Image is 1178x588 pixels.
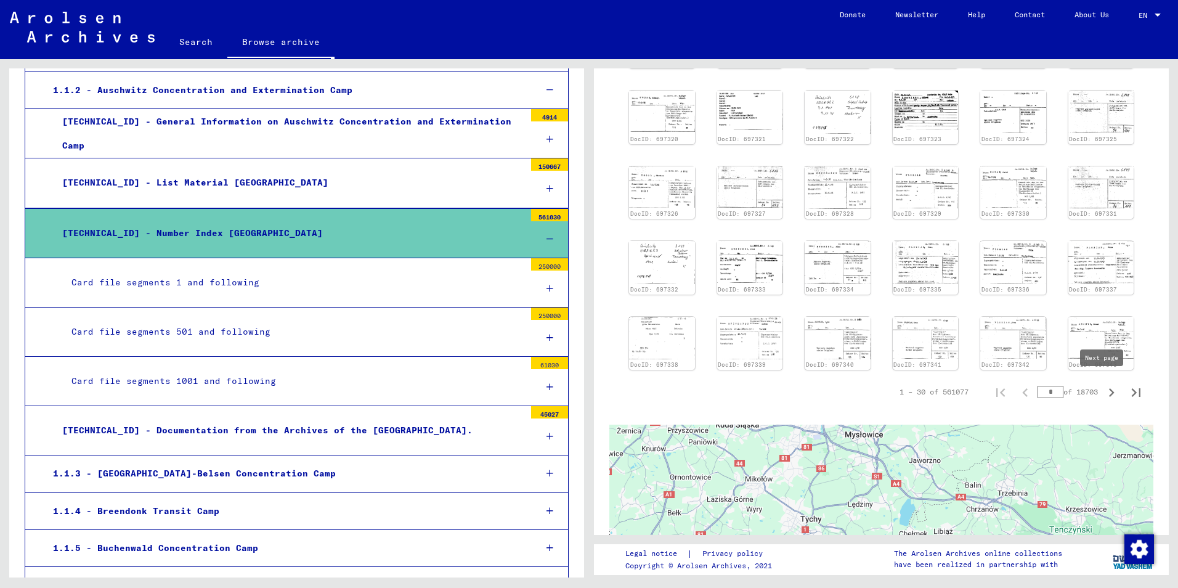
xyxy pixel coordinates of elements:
[53,110,525,158] div: [TECHNICAL_ID] - General Information on Auschwitz Concentration and Extermination Camp
[625,560,778,571] p: Copyright © Arolsen Archives, 2021
[980,91,1046,133] img: YjbGgAAAAZJREFUAwCiiy2xICyXdAAAAABJRU5ErkJggg==
[165,27,227,57] a: Search
[806,286,854,293] a: DocID: 697334
[988,380,1013,404] button: First page
[531,109,568,121] div: 4914
[531,406,568,419] div: 45027
[1069,136,1117,142] a: DocID: 697325
[1068,91,1134,133] img: hbFuJAAAABklEQVQDAGsATqWSAy6AAAAAAElFTkSuQmCC
[893,91,959,129] img: 7lBUHUbwAAAABJRU5ErkJggg==
[893,317,959,359] img: Qd5h2AAAABklEQVQDAF472cfgdDDLAAAAAElFTkSuQmCC
[227,27,335,59] a: Browse archive
[1068,166,1134,208] img: FnGw0AAAAGSURBVAMAOA8oQKMgEycAAAAASUVORK5CYII=
[53,419,525,443] div: [TECHNICAL_ID] - Documentation from the Archives of the [GEOGRAPHIC_DATA].
[980,166,1046,208] img: UEAAAAGSURBVAMAEQzU5vvg5aYAAAAASUVORK5CYII=
[630,361,678,368] a: DocID: 697338
[1069,361,1117,368] a: DocID: 697343
[1099,380,1124,404] button: Next page
[893,361,941,368] a: DocID: 697341
[1069,210,1117,217] a: DocID: 697331
[900,386,969,398] div: 1 – 30 of 561077
[531,308,568,320] div: 250000
[806,136,854,142] a: DocID: 697322
[805,91,871,134] img: 2oN3ZgAAAAGSURBVAMAQ0sp7kD4rggAAAAASUVORK5CYII=
[1124,534,1153,563] div: Zustimmung ändern
[894,559,1062,570] p: have been realized in partnership with
[629,166,695,208] img: Do2S5wAAAAZJREFUAwB+hscKvFRzZAAAAABJRU5ErkJggg==
[1068,241,1134,284] img: xatgLIAAAAGSURBVAMAOoGNT6FNuBsAAAAASUVORK5CYII=
[630,136,678,142] a: DocID: 697320
[805,166,871,209] img: qy6krwAAAAZJREFUAwBWyBNlm48orQAAAABJRU5ErkJggg==
[531,357,568,369] div: 61030
[53,221,525,245] div: [TECHNICAL_ID] - Number Index [GEOGRAPHIC_DATA]
[630,210,678,217] a: DocID: 697326
[1124,380,1148,404] button: Last page
[1069,286,1117,293] a: DocID: 697337
[44,499,526,523] div: 1.1.4 - Breendonk Transit Camp
[1038,386,1099,398] div: of 18703
[805,241,871,283] img: 5cns+wAAAAGSURBVAMAfJNTBYkiiPsAAAAASUVORK5CYII=
[1110,544,1156,574] img: yv_logo.png
[62,320,525,344] div: Card file segments 501 and following
[894,548,1062,559] p: The Arolsen Archives online collections
[625,547,778,560] div: |
[893,210,941,217] a: DocID: 697329
[718,136,766,142] a: DocID: 697321
[53,171,525,195] div: [TECHNICAL_ID] - List Material [GEOGRAPHIC_DATA]
[44,536,526,560] div: 1.1.5 - Buchenwald Concentration Camp
[629,91,695,133] img: 7mShsoAAAAGSURBVAMAqF86RA1FaPkAAAAASUVORK5CYII=
[893,241,959,284] img: wrXjsUAAAAGSURBVAMAR1glGsefXX8AAAAASUVORK5CYII=
[717,317,783,359] img: Ncv2gAAAAZJREFUAwB5lflbYkos6wAAAABJRU5ErkJggg==
[805,317,871,359] img: HMPVXwAAAAZJREFUAwDUPgQsZxUk3QAAAABJRU5ErkJggg==
[625,547,687,560] a: Legal notice
[44,78,526,102] div: 1.1.2 - Auschwitz Concentration and Extermination Camp
[1124,534,1154,564] img: Zustimmung ändern
[893,136,941,142] a: DocID: 697323
[806,210,854,217] a: DocID: 697328
[629,241,695,284] img: BJdH5wAAAAZJREFUAwBN8mhWRnBZXgAAAABJRU5ErkJggg==
[717,241,783,283] img: wGgAAAABJRU5ErkJggg==
[717,91,783,131] img: CGAAAABklEQVQDAPtu4Juc76XCAAAAAElFTkSuQmCC
[718,286,766,293] a: DocID: 697333
[981,286,1030,293] a: DocID: 697336
[531,258,568,271] div: 250000
[981,361,1030,368] a: DocID: 697342
[718,361,766,368] a: DocID: 697339
[893,286,941,293] a: DocID: 697335
[10,12,155,43] img: Arolsen_neg.svg
[1013,380,1038,404] button: Previous page
[693,547,778,560] a: Privacy policy
[1068,317,1134,359] img: 8cJQjrAAAABklEQVQDAGTsFoRUk9AQAAAAAElFTkSuQmCC
[62,369,525,393] div: Card file segments 1001 and following
[62,271,525,295] div: Card file segments 1 and following
[44,462,526,486] div: 1.1.3 - [GEOGRAPHIC_DATA]-Belsen Concentration Camp
[531,209,568,221] div: 561030
[630,286,678,293] a: DocID: 697332
[629,317,695,359] img: BMAAAAASUVORK5CYII=
[718,210,766,217] a: DocID: 697327
[980,317,1046,359] img: KsiBDAAAABklEQVQDAACLLWbf+QGNAAAAAElFTkSuQmCC
[1139,10,1147,20] mat-select-trigger: EN
[806,361,854,368] a: DocID: 697340
[981,136,1030,142] a: DocID: 697324
[981,210,1030,217] a: DocID: 697330
[980,241,1046,284] img: 6KfAZwAAAAZJREFUAwCOHOOcIjKPMgAAAABJRU5ErkJggg==
[717,166,783,208] img: 8TuLmVAAAABklEQVQDAOaOhDDX6y7jAAAAAElFTkSuQmCC
[893,166,959,209] img: 8C6a8AAAAGSURBVAMAfA9kyub3tnoAAAAASUVORK5CYII=
[531,158,568,171] div: 150667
